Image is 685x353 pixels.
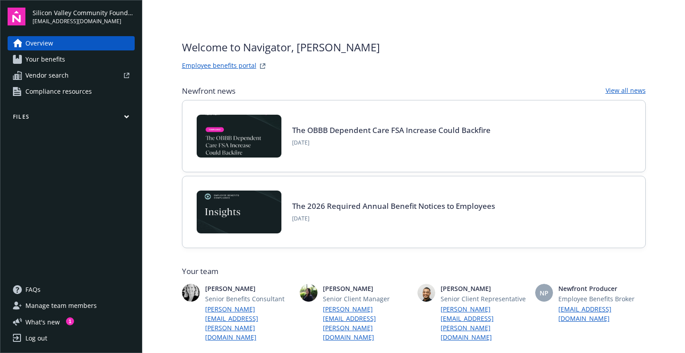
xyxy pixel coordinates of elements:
span: What ' s new [25,317,60,327]
span: Your benefits [25,52,65,66]
span: Senior Benefits Consultant [205,294,293,303]
img: photo [417,284,435,302]
span: Your team [182,266,646,277]
a: The OBBB Dependent Care FSA Increase Could Backfire [292,125,491,135]
button: Silicon Valley Community Foundation[EMAIL_ADDRESS][DOMAIN_NAME] [33,8,135,25]
button: What's new1 [8,317,74,327]
a: [PERSON_NAME][EMAIL_ADDRESS][PERSON_NAME][DOMAIN_NAME] [441,304,528,342]
span: Vendor search [25,68,69,83]
span: Silicon Valley Community Foundation [33,8,135,17]
span: Overview [25,36,53,50]
span: [DATE] [292,139,491,147]
div: 1 [66,317,74,325]
button: Files [8,113,135,124]
span: FAQs [25,282,41,297]
a: Your benefits [8,52,135,66]
span: Manage team members [25,299,97,313]
img: photo [182,284,200,302]
span: [PERSON_NAME] [323,284,410,293]
a: [PERSON_NAME][EMAIL_ADDRESS][PERSON_NAME][DOMAIN_NAME] [323,304,410,342]
img: navigator-logo.svg [8,8,25,25]
a: FAQs [8,282,135,297]
span: Welcome to Navigator , [PERSON_NAME] [182,39,380,55]
span: Newfront news [182,86,235,96]
div: Log out [25,331,47,345]
span: Senior Client Representative [441,294,528,303]
img: photo [300,284,318,302]
img: Card Image - EB Compliance Insights.png [197,191,281,233]
a: View all news [606,86,646,96]
span: [DATE] [292,215,495,223]
img: BLOG-Card Image - Compliance - OBBB Dep Care FSA - 08-01-25.jpg [197,115,281,158]
span: Newfront Producer [558,284,646,293]
span: [EMAIL_ADDRESS][DOMAIN_NAME] [33,17,135,25]
a: The 2026 Required Annual Benefit Notices to Employees [292,201,495,211]
a: Manage team members [8,299,135,313]
span: Employee Benefits Broker [558,294,646,303]
span: Senior Client Manager [323,294,410,303]
a: [PERSON_NAME][EMAIL_ADDRESS][PERSON_NAME][DOMAIN_NAME] [205,304,293,342]
a: striveWebsite [257,61,268,71]
span: Compliance resources [25,84,92,99]
span: [PERSON_NAME] [205,284,293,293]
a: Employee benefits portal [182,61,256,71]
span: NP [540,288,549,298]
a: Vendor search [8,68,135,83]
a: [EMAIL_ADDRESS][DOMAIN_NAME] [558,304,646,323]
a: Overview [8,36,135,50]
span: [PERSON_NAME] [441,284,528,293]
a: Compliance resources [8,84,135,99]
